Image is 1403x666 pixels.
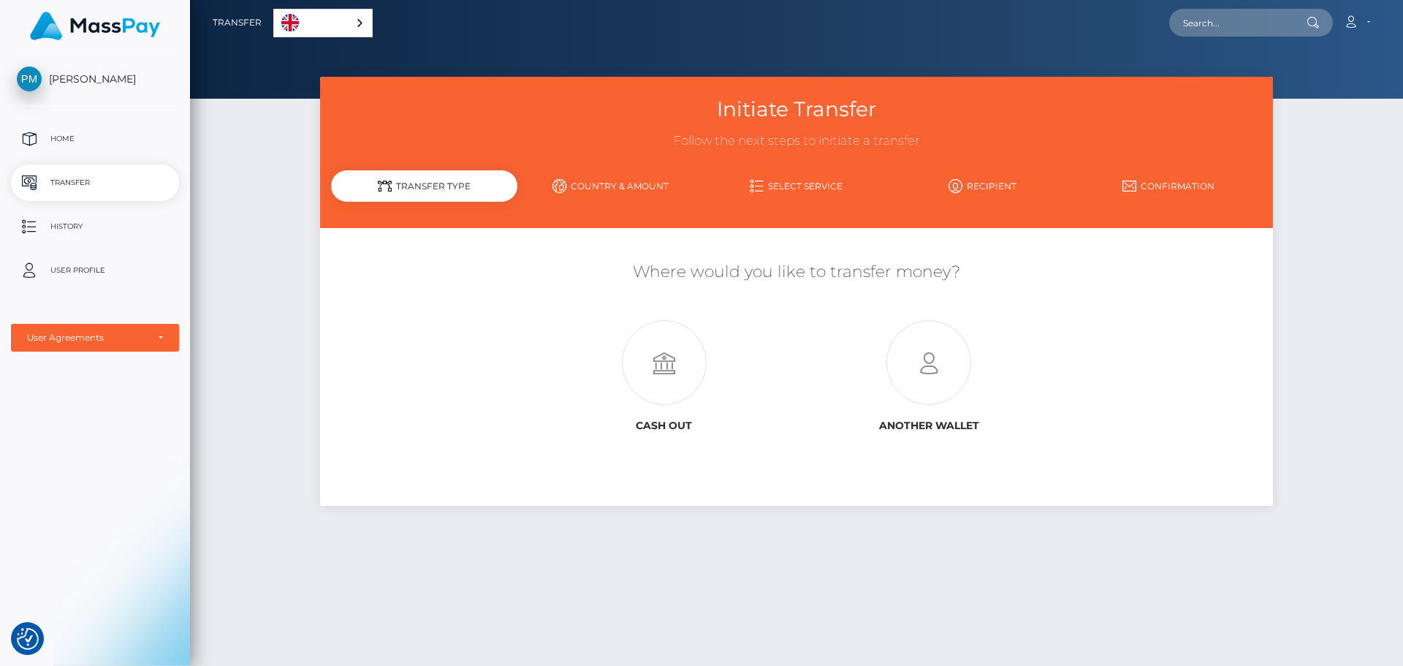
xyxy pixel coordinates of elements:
[11,252,179,289] a: User Profile
[273,9,373,37] div: Language
[11,72,179,86] span: [PERSON_NAME]
[213,7,262,38] a: Transfer
[331,132,1261,150] h3: Follow the next steps to initiate a transfer
[273,9,373,37] aside: Language selected: English
[331,261,1261,284] h5: Where would you like to transfer money?
[11,324,179,352] button: User Agreements
[331,170,517,202] div: Transfer Type
[889,173,1076,199] a: Recipient
[274,10,372,37] a: English
[17,260,173,281] p: User Profile
[11,121,179,157] a: Home
[704,173,890,199] a: Select Service
[17,628,39,650] img: Revisit consent button
[543,420,786,432] h6: Cash out
[11,208,179,245] a: History
[331,95,1261,124] h3: Initiate Transfer
[17,172,173,194] p: Transfer
[11,164,179,201] a: Transfer
[1169,9,1307,37] input: Search...
[17,628,39,650] button: Consent Preferences
[30,12,160,40] img: MassPay
[807,420,1050,432] h6: Another wallet
[1076,173,1262,199] a: Confirmation
[17,216,173,238] p: History
[17,128,173,150] p: Home
[27,332,147,344] div: User Agreements
[517,173,704,199] a: Country & Amount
